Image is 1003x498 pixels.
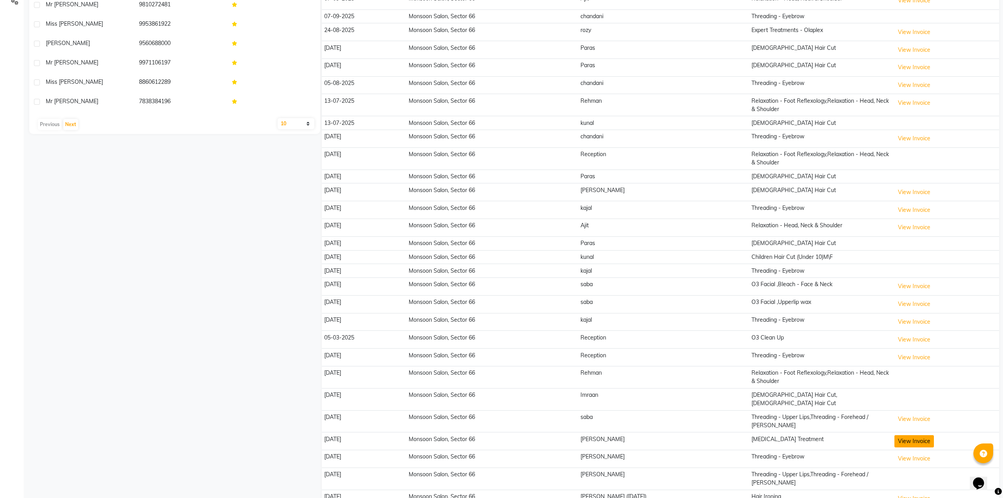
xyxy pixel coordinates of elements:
[578,388,749,410] td: Imraan
[578,147,749,170] td: Reception
[322,23,406,41] td: 24-08-2025
[406,432,578,450] td: Monsoon Salon, Sector 66
[578,9,749,23] td: chandani
[749,183,892,201] td: [DEMOGRAPHIC_DATA] Hair Cut
[578,295,749,313] td: saba
[578,219,749,236] td: Ajit
[322,366,406,388] td: [DATE]
[406,264,578,278] td: Monsoon Salon, Sector 66
[749,41,892,59] td: [DEMOGRAPHIC_DATA] Hair Cut
[322,9,406,23] td: 07-09-2025
[322,130,406,148] td: [DATE]
[322,278,406,296] td: [DATE]
[578,41,749,59] td: Paras
[749,147,892,170] td: Relaxation - Foot Reflexology,Relaxation - Head, Neck & Shoulder
[749,410,892,432] td: Threading - Upper Lips,Threading - Forehead / [PERSON_NAME]
[322,250,406,264] td: [DATE]
[749,295,892,313] td: O3 Facial ,Upperlip wax
[749,468,892,490] td: Threading - Upper Lips,Threading - Forehead / [PERSON_NAME]
[406,295,578,313] td: Monsoon Salon, Sector 66
[406,23,578,41] td: Monsoon Salon, Sector 66
[406,331,578,349] td: Monsoon Salon, Sector 66
[749,450,892,468] td: Threading - Eyebrow
[578,264,749,278] td: kajal
[134,73,227,92] td: 8860612289
[894,298,934,310] button: View Invoice
[406,468,578,490] td: Monsoon Salon, Sector 66
[894,351,934,364] button: View Invoice
[406,201,578,219] td: Monsoon Salon, Sector 66
[578,130,749,148] td: chandani
[749,76,892,94] td: Threading - Eyebrow
[578,450,749,468] td: [PERSON_NAME]
[406,9,578,23] td: Monsoon Salon, Sector 66
[578,23,749,41] td: rozy
[46,40,90,47] span: [PERSON_NAME]
[749,331,892,349] td: O3 Clean Up
[406,94,578,116] td: Monsoon Salon, Sector 66
[406,130,578,148] td: Monsoon Salon, Sector 66
[322,349,406,366] td: [DATE]
[894,280,934,292] button: View Invoice
[894,316,934,328] button: View Invoice
[322,388,406,410] td: [DATE]
[46,78,103,85] span: Miss [PERSON_NAME]
[406,366,578,388] td: Monsoon Salon, Sector 66
[749,236,892,250] td: [DEMOGRAPHIC_DATA] Hair Cut
[578,170,749,183] td: Paras
[406,147,578,170] td: Monsoon Salon, Sector 66
[578,76,749,94] td: chandani
[322,264,406,278] td: [DATE]
[894,453,934,465] button: View Invoice
[322,183,406,201] td: [DATE]
[322,170,406,183] td: [DATE]
[134,15,227,34] td: 9953861922
[322,219,406,236] td: [DATE]
[749,130,892,148] td: Threading - Eyebrow
[749,23,892,41] td: Expert Treatments - Olaplex
[749,313,892,331] td: Threading - Eyebrow
[894,221,934,234] button: View Invoice
[749,366,892,388] td: Relaxation - Foot Reflexology,Relaxation - Head, Neck & Shoulder
[578,313,749,331] td: kajal
[578,250,749,264] td: kunal
[46,98,98,105] span: Mr [PERSON_NAME]
[322,76,406,94] td: 05-08-2025
[406,250,578,264] td: Monsoon Salon, Sector 66
[322,236,406,250] td: [DATE]
[406,76,578,94] td: Monsoon Salon, Sector 66
[749,278,892,296] td: O3 Facial ,Bleach - Face & Neck
[578,331,749,349] td: Reception
[406,410,578,432] td: Monsoon Salon, Sector 66
[406,58,578,76] td: Monsoon Salon, Sector 66
[578,201,749,219] td: kajal
[406,388,578,410] td: Monsoon Salon, Sector 66
[894,79,934,91] button: View Invoice
[749,170,892,183] td: [DEMOGRAPHIC_DATA] Hair Cut
[134,54,227,73] td: 9971106197
[578,116,749,130] td: kunal
[894,132,934,145] button: View Invoice
[749,388,892,410] td: [DEMOGRAPHIC_DATA] Hair Cut,[DEMOGRAPHIC_DATA] Hair Cut
[749,201,892,219] td: Threading - Eyebrow
[894,97,934,109] button: View Invoice
[894,435,934,447] button: View Invoice
[894,334,934,346] button: View Invoice
[578,58,749,76] td: Paras
[63,119,78,130] button: Next
[749,58,892,76] td: [DEMOGRAPHIC_DATA] Hair Cut
[322,331,406,349] td: 05-03-2025
[406,450,578,468] td: Monsoon Salon, Sector 66
[749,264,892,278] td: Threading - Eyebrow
[322,432,406,450] td: [DATE]
[894,413,934,425] button: View Invoice
[322,450,406,468] td: [DATE]
[406,278,578,296] td: Monsoon Salon, Sector 66
[578,349,749,366] td: Reception
[578,468,749,490] td: [PERSON_NAME]
[894,61,934,74] button: View Invoice
[406,349,578,366] td: Monsoon Salon, Sector 66
[322,201,406,219] td: [DATE]
[749,116,892,130] td: [DEMOGRAPHIC_DATA] Hair Cut
[322,295,406,313] td: [DATE]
